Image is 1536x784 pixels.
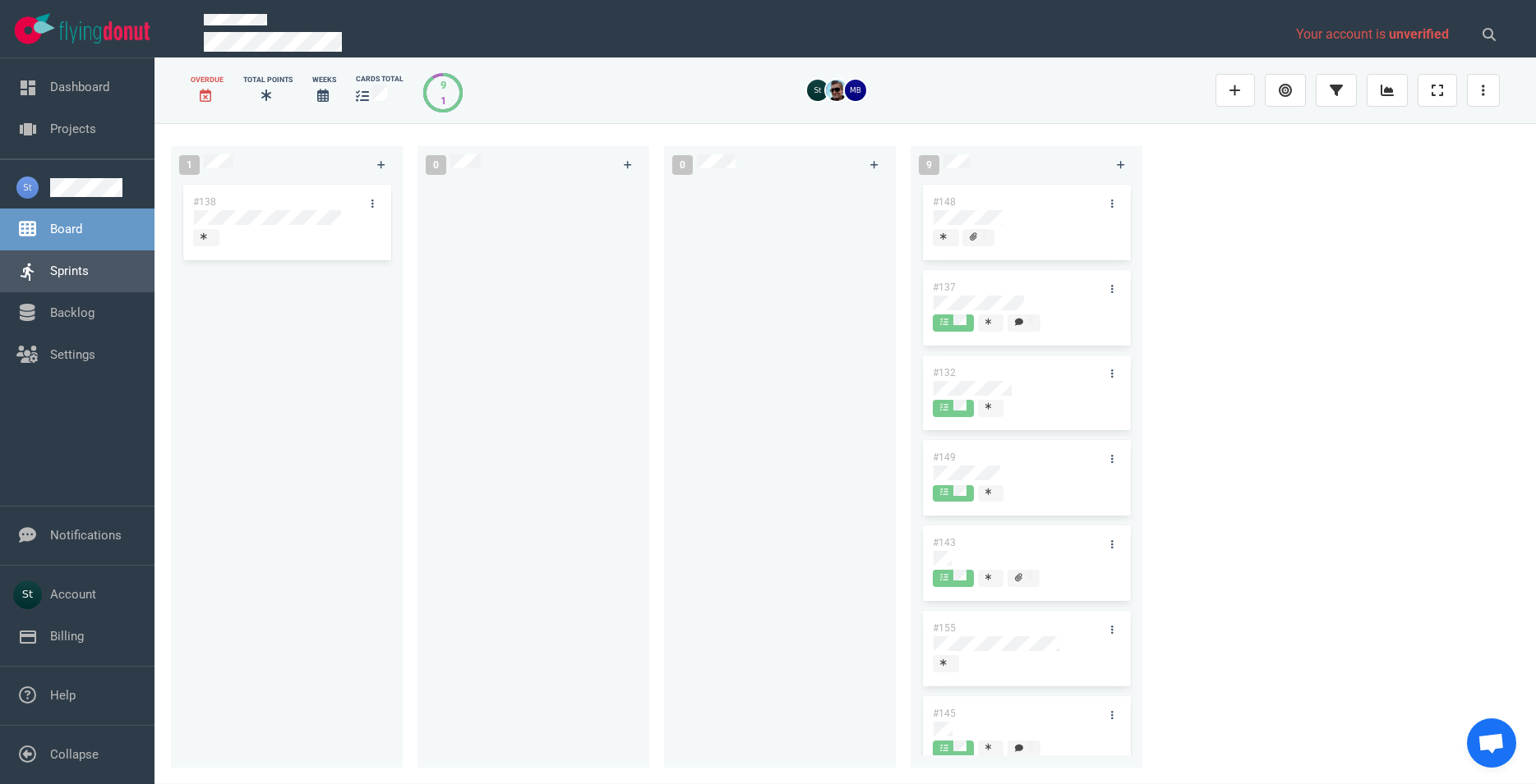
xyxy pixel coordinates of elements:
a: Collapse [50,747,99,762]
a: Sprints [50,264,89,278]
span: unverified [1389,26,1449,42]
a: Backlog [50,305,95,320]
a: Billing [50,629,84,644]
img: 26 [807,80,828,101]
img: Flying Donut text logo [59,21,150,44]
div: cards total [356,74,404,85]
a: #143 [933,537,956,548]
a: Projects [50,121,96,136]
a: #155 [933,622,956,634]
div: Weeks [312,75,336,85]
a: #145 [933,708,956,719]
div: Overdue [191,75,224,85]
a: #138 [193,196,216,208]
img: 26 [826,80,847,101]
div: 1 [441,93,446,108]
a: Dashboard [50,80,109,94]
span: 0 [426,155,446,175]
span: 1 [179,155,200,175]
div: Total Points [243,75,293,85]
a: Settings [50,347,95,362]
span: 0 [672,155,693,175]
a: Account [50,587,96,602]
a: #132 [933,367,956,378]
a: #148 [933,196,956,208]
div: Open chat [1467,718,1516,768]
div: 9 [441,77,446,93]
span: Your account is [1296,26,1449,42]
a: Help [50,688,76,703]
a: Notifications [50,528,122,543]
img: 26 [845,80,866,101]
a: Board [50,222,82,236]
a: #137 [933,282,956,293]
span: 9 [919,155,939,175]
a: #149 [933,452,956,463]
